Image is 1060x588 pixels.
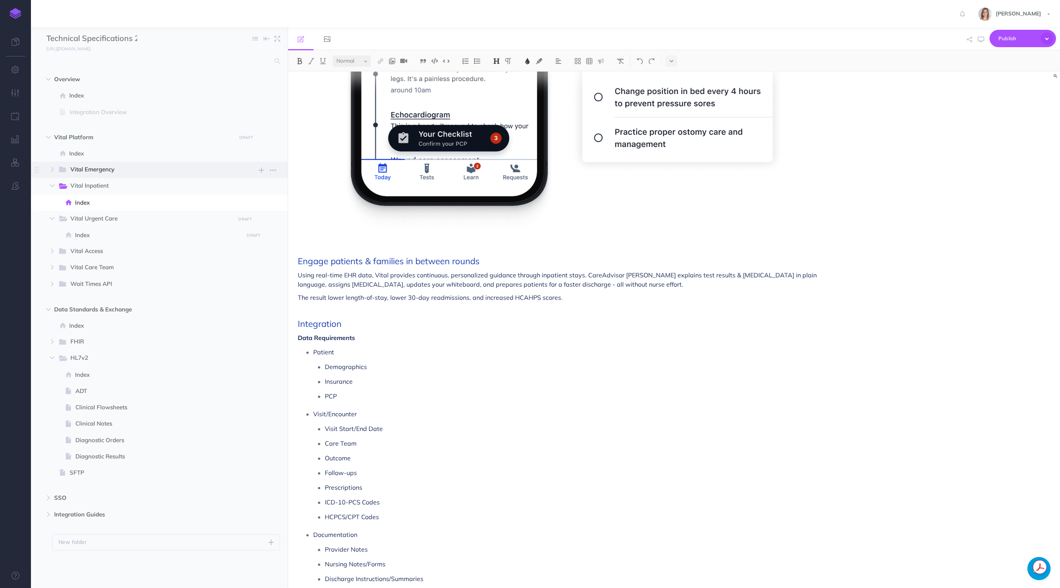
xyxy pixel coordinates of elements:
[648,58,655,64] img: Redo
[298,255,480,267] span: Engage patients & families in between rounds
[31,44,98,52] a: [URL][DOMAIN_NAME]
[990,30,1056,47] button: Publish
[298,318,341,329] span: Integration
[46,33,137,44] input: Documentation Name
[70,337,230,347] span: FHIR
[238,217,252,222] small: DRAFT
[70,353,230,363] span: HL7v2
[70,181,230,191] span: Vital Inpatient
[313,348,334,356] span: Patient
[400,58,407,64] img: Add video button
[999,32,1037,44] span: Publish
[586,58,593,64] img: Create table button
[325,392,337,400] span: PCP
[54,305,232,314] span: Data Standards & Exchange
[555,58,562,64] img: Alignment dropdown menu button
[70,165,230,175] span: Vital Emergency
[69,149,241,158] span: Index
[505,58,512,64] img: Paragraph button
[298,294,563,301] span: The result lower length-of-stay, lower 30-day readmissions, and increased HCAHPS scores.
[978,7,992,21] img: 80e56c4cd95d97013565149c583a4370.jpg
[70,468,241,477] span: SFTP
[296,58,303,64] img: Bold button
[75,452,241,461] span: Diagnostic Results
[325,454,351,462] span: Outcome
[420,58,427,64] img: Blockquote button
[431,58,438,64] img: Code block button
[325,575,423,583] span: Discharge Instructions/Summaries
[325,469,357,477] span: Follow-ups
[244,231,263,240] button: DRAFT
[325,439,357,447] span: Care Team
[70,279,230,289] span: Wait Times API
[52,534,280,550] button: New folder
[377,58,384,64] img: Link button
[325,484,362,491] span: Prescriptions
[443,58,450,64] img: Inline code button
[474,58,481,64] img: Unordered list button
[462,58,469,64] img: Ordered list button
[319,58,326,64] img: Underline button
[75,386,241,396] span: ADT
[54,133,232,142] span: Vital Platform
[236,215,255,224] button: DRAFT
[69,91,241,100] span: Index
[325,545,368,553] span: Provider Notes
[308,58,315,64] img: Italic button
[325,560,386,568] span: Nursing Notes/Forms
[237,133,256,142] button: DRAFT
[389,58,396,64] img: Add image button
[75,370,241,379] span: Index
[75,436,241,445] span: Diagnostic Orders
[325,498,380,506] span: ICD-10-PCS Codes
[58,538,87,546] p: New folder
[10,8,21,19] img: logo-mark.svg
[46,46,90,51] small: [URL][DOMAIN_NAME]
[325,425,383,432] span: Visit Start/End Date
[75,403,241,412] span: Clinical Flowsheets
[70,246,230,256] span: Vital Access
[75,231,241,240] span: Index
[70,108,241,117] span: Integration Overview
[313,531,357,538] span: Documentation
[70,214,230,224] span: Vital Urgent Care
[239,135,253,140] small: DRAFT
[54,75,232,84] span: Overview
[46,54,270,68] input: Search
[298,334,355,342] span: Data Requirements
[637,58,644,64] img: Undo
[493,58,500,64] img: Headings dropdown button
[325,378,353,385] span: Insurance
[247,233,261,238] small: DRAFT
[992,10,1045,17] span: [PERSON_NAME]
[69,321,241,330] span: Index
[70,263,230,273] span: Vital Care Team
[536,58,543,64] img: Text background color button
[325,513,379,521] span: HCPCS/CPT Codes
[617,58,624,64] img: Clear styles button
[325,363,367,371] span: Demographics
[524,58,531,64] img: Text color button
[75,198,241,207] span: Index
[1028,557,1051,580] a: Open chat
[75,419,241,428] span: Clinical Notes
[54,493,232,503] span: SSO
[298,271,818,288] span: Using real-time EHR data, Vital provides continuous, personalized guidance through inpatient stay...
[54,510,232,519] span: Integration Guides
[597,58,604,64] img: Callout dropdown menu button
[313,410,357,418] span: Visit/Encounter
